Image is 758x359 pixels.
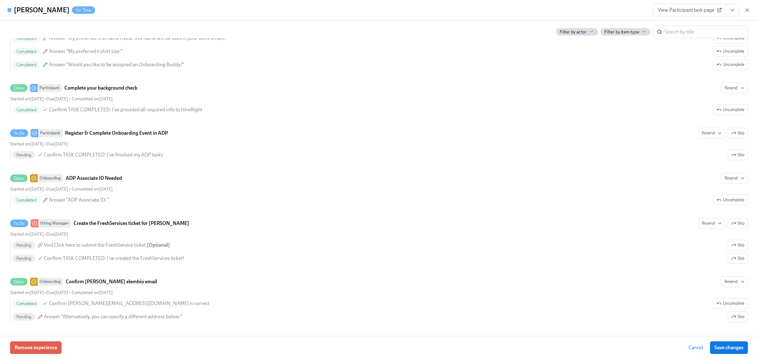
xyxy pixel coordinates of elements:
span: Answer "ADP Associate ID: " [49,197,109,203]
span: Monday, September 29th 2025, 9:00 am [46,96,68,102]
button: Filter by item type [600,28,651,36]
span: Completed [13,62,40,67]
span: Completed [13,301,40,306]
span: Wednesday, September 17th 2025, 8:33 pm [10,290,44,295]
div: • [10,231,68,237]
span: Wednesday, September 17th 2025, 2:26 pm [10,96,44,102]
button: DoneParticipantComplete your background checkResendStarted on[DATE] •Due[DATE] • Completed on[DAT... [713,104,748,115]
span: Uncomplete [717,48,744,55]
span: Resend [702,220,722,227]
span: Done [10,86,27,91]
span: Wednesday, September 24th 2025, 9:00 am [46,186,68,192]
span: Cancel [689,344,703,351]
button: To DoHiring ManagerCreate the FreshServices ticket for [PERSON_NAME]ResendSkipStarted on[DATE] •D... [728,253,748,264]
div: Participant [38,84,62,92]
button: Remove experience [10,341,62,354]
button: To DoParticipantRegister & Complete Onboarding Event in ADPResendSkipStarted on[DATE] •Due[DATE] ... [728,150,748,160]
span: Completed [13,36,40,41]
strong: Create the FreshServices ticket for [PERSON_NAME] [74,220,189,227]
span: Remove experience [15,344,57,351]
button: To DoParticipantRegister & Complete Onboarding Event in ADPSkipStarted on[DATE] •Due[DATE] Pendin... [698,128,725,138]
button: DoneParticipantConfirm your name and t-shirt sizeResendStarted on[DATE] •Due[DATE] • Completed on... [713,46,748,57]
span: Confirm TASK COMPLETED: I've finished my ADP tasks [44,151,163,158]
span: Completed [13,108,40,112]
span: Uncomplete [717,300,744,307]
strong: ADP Associate ID Needed [66,174,122,182]
span: Pending [13,243,35,248]
span: To Do [10,131,28,136]
span: Skip [731,130,744,136]
button: DoneOnboardingConfirm [PERSON_NAME] elembio emailStarted on[DATE] •Due[DATE] • Completed on[DATE]... [721,276,748,287]
span: Uncomplete [717,62,744,68]
span: To Do [10,221,28,226]
span: Wednesday, September 17th 2025, 2:26 pm [10,141,44,147]
div: Participant [38,129,63,137]
span: Pending [13,256,35,261]
input: Search by title [665,26,748,38]
div: • • [10,290,113,296]
span: Confirm [PERSON_NAME][EMAIL_ADDRESS][DOMAIN_NAME] is correct [49,300,209,307]
button: To DoHiring ManagerCreate the FreshServices ticket for [PERSON_NAME]ResendStarted on[DATE] •Due[D... [728,218,748,229]
span: Skip [731,255,744,262]
span: Skip [731,220,744,227]
span: Wednesday, September 17th 2025, 8:33 pm [10,232,44,237]
span: View Participant task page [658,7,721,13]
button: View task page [726,4,739,16]
span: Resend [702,130,722,136]
span: Done [10,280,27,284]
span: Completed [13,198,40,203]
span: Filter by item type [604,29,639,35]
span: Thursday, September 18th 2025, 8:57 am [72,290,113,295]
span: Uncomplete [717,197,744,203]
span: Uncomplete [717,35,744,41]
button: To DoHiring ManagerCreate the FreshServices ticket for [PERSON_NAME]SkipStarted on[DATE] •Due[DAT... [698,218,725,229]
span: Answer "My preferred t-shirt size:" [49,48,123,55]
span: Save changes [714,344,743,351]
span: Thursday, October 2nd 2025, 9:00 am [46,232,68,237]
span: Wednesday, September 17th 2025, 4:00 pm [72,186,113,192]
span: Resend [725,175,744,181]
div: Hiring Manager [38,219,71,227]
strong: Register & Complete Onboarding Event in ADP [65,129,168,137]
button: DoneOnboardingADP Associate ID NeededResendStarted on[DATE] •Due[DATE] • Completed on[DATE]Comple... [713,195,748,205]
button: DoneParticipantConfirm your name and t-shirt sizeResendStarted on[DATE] •Due[DATE] • Completed on... [713,33,748,44]
span: Answer "Alternatively, you can specify a different address below:" [44,313,182,320]
span: Wednesday, September 17th 2025, 2:26 pm [10,186,44,192]
button: DoneParticipantConfirm your name and t-shirt sizeResendStarted on[DATE] •Due[DATE] • Completed on... [713,59,748,70]
a: View Participant task page [653,4,726,16]
button: Cancel [684,341,707,354]
span: On Time [72,8,95,13]
span: Resend [725,279,744,285]
strong: Confirm [PERSON_NAME] elembio email [66,278,157,285]
div: • [10,141,68,147]
strong: Complete your background check [64,84,137,92]
button: DoneParticipantComplete your background checkStarted on[DATE] •Due[DATE] • Completed on[DATE]Comp... [721,83,748,93]
span: Visit Click here to submit the FreshService ticket [44,242,146,249]
div: Onboarding [38,174,63,182]
div: • • [10,186,113,192]
div: • • [10,96,113,102]
span: Saturday, October 4th 2025, 9:00 am [46,290,68,295]
span: Pending [13,315,35,319]
span: Wednesday, September 17th 2025, 9:08 pm [72,96,113,102]
button: To DoHiring ManagerCreate the FreshServices ticket for [PERSON_NAME]ResendSkipStarted on[DATE] •D... [728,240,748,250]
span: Skip [731,152,744,158]
span: Pending [13,153,35,157]
span: Answer "My preferred first name (Note: this name will be used in your work email):" [49,35,227,42]
div: Onboarding [38,278,63,286]
span: Confirm TASK COMPLETED: I've created the FreshServices ticket! [44,255,184,262]
span: Done [10,176,27,181]
span: Answer "Would you like to be assigned an Onboarding Buddy?" [49,61,184,68]
button: Save changes [710,341,748,354]
span: Skip [731,242,744,248]
span: Skip [731,314,744,320]
h4: [PERSON_NAME] [14,5,69,15]
span: Completed [13,49,40,54]
span: Monday, September 29th 2025, 9:00 am [46,141,68,147]
button: To DoParticipantRegister & Complete Onboarding Event in ADPResendStarted on[DATE] •Due[DATE] Pend... [728,128,748,138]
button: DoneOnboardingADP Associate ID NeededStarted on[DATE] •Due[DATE] • Completed on[DATE]CompletedAns... [721,173,748,184]
span: Confirm TASK COMPLETED: I've provided all required info to HireRight [49,106,202,113]
button: DoneOnboardingConfirm [PERSON_NAME] elembio emailResendStarted on[DATE] •Due[DATE] • Completed on... [728,311,748,322]
span: Filter by actor [560,29,587,35]
span: Uncomplete [717,107,744,113]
